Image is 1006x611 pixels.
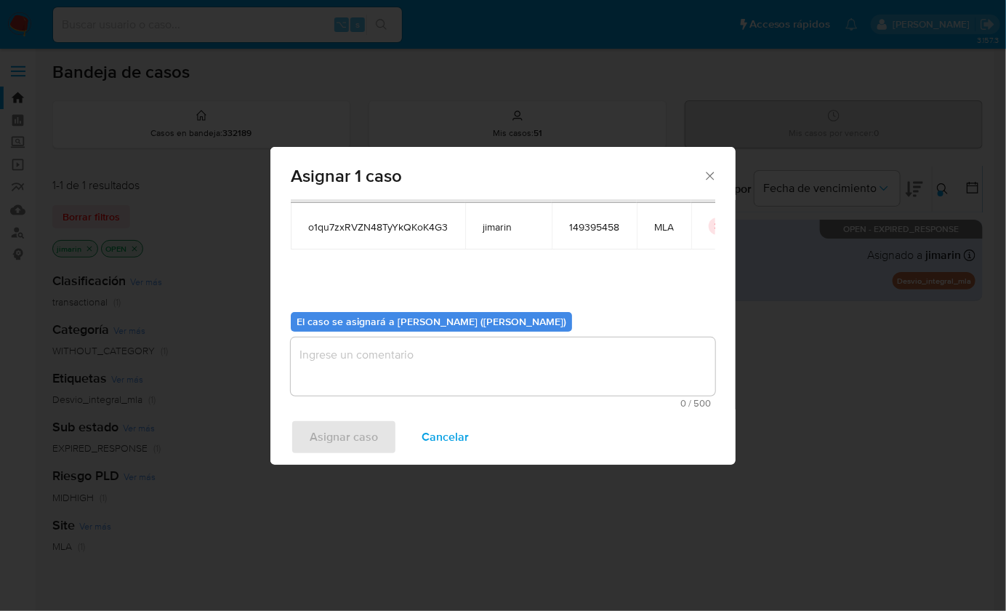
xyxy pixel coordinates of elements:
[483,220,534,233] span: jimarin
[703,169,716,182] button: Cerrar ventana
[654,220,674,233] span: MLA
[270,147,736,465] div: assign-modal
[422,421,469,453] span: Cancelar
[297,314,566,329] b: El caso se asignará a [PERSON_NAME] ([PERSON_NAME])
[295,399,711,408] span: Máximo 500 caracteres
[403,420,488,455] button: Cancelar
[709,217,726,235] button: icon-button
[291,167,703,185] span: Asignar 1 caso
[569,220,619,233] span: 149395458
[308,220,448,233] span: o1qu7zxRVZN48TyYkQKoK4G3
